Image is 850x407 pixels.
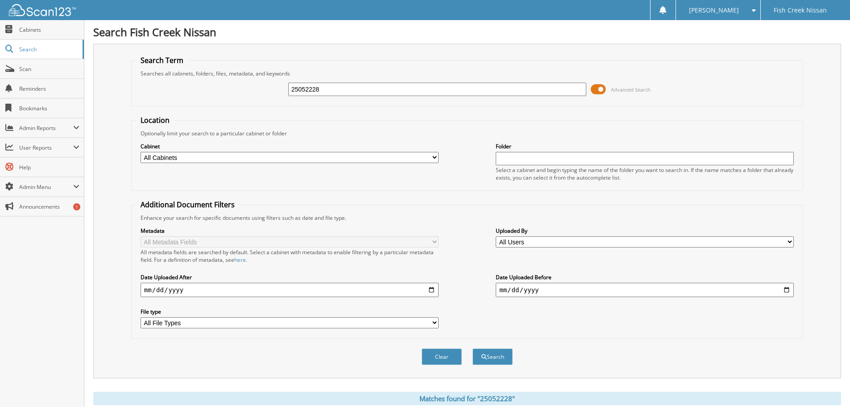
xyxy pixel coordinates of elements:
label: Metadata [141,227,439,235]
label: Folder [496,143,794,150]
a: here [234,256,246,264]
span: Admin Reports [19,124,73,132]
label: File type [141,308,439,315]
label: Cabinet [141,143,439,150]
div: All metadata fields are searched by default. Select a cabinet with metadata to enable filtering b... [141,248,439,264]
button: Search [473,348,513,365]
div: Enhance your search for specific documents using filters such as date and file type. [136,214,798,222]
span: Help [19,164,79,171]
label: Uploaded By [496,227,794,235]
div: 1 [73,203,80,210]
div: Optionally limit your search to a particular cabinet or folder [136,130,798,137]
span: User Reports [19,144,73,151]
div: Select a cabinet and begin typing the name of the folder you want to search in. If the name match... [496,166,794,181]
span: Advanced Search [611,86,651,93]
legend: Search Term [136,55,188,65]
span: [PERSON_NAME] [689,8,739,13]
span: Admin Menu [19,183,73,191]
span: Bookmarks [19,105,79,112]
span: Search [19,46,78,53]
legend: Additional Document Filters [136,200,239,210]
div: Searches all cabinets, folders, files, metadata, and keywords [136,70,798,77]
span: Scan [19,65,79,73]
span: Reminders [19,85,79,92]
label: Date Uploaded Before [496,273,794,281]
span: Cabinets [19,26,79,34]
input: start [141,283,439,297]
span: Fish Creek Nissan [774,8,827,13]
div: Matches found for "25052228" [93,392,841,405]
h1: Search Fish Creek Nissan [93,25,841,39]
label: Date Uploaded After [141,273,439,281]
legend: Location [136,115,174,125]
span: Announcements [19,203,79,210]
input: end [496,283,794,297]
img: scan123-logo-white.svg [9,4,76,16]
button: Clear [422,348,462,365]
